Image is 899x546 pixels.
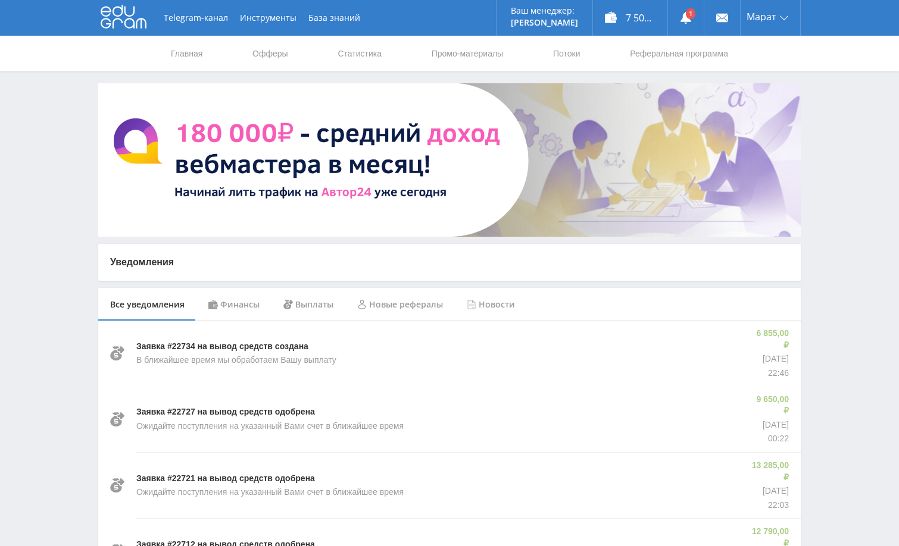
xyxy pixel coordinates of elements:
img: BannerAvtor24 [98,83,801,237]
p: 22:03 [751,500,789,512]
p: [PERSON_NAME] [511,18,578,27]
p: Ожидайте поступления на указанный Вами счет в ближайшее время [136,487,404,498]
p: Заявка #22734 на вывод средств создана [136,341,308,353]
a: Главная [170,36,204,71]
div: Выплаты [271,288,345,321]
div: Все уведомления [98,288,196,321]
div: Новые рефералы [345,288,455,321]
p: 13 285,00 ₽ [751,460,789,483]
p: [DATE] [754,353,789,365]
p: Заявка #22721 на вывод средств одобрена [136,473,315,485]
a: Потоки [552,36,582,71]
p: 00:22 [754,433,789,445]
span: Марат [747,12,776,21]
a: Промо-материалы [430,36,504,71]
p: В ближайшее время мы обработаем Вашу выплату [136,354,336,366]
a: Статистика [336,36,383,71]
p: 22:46 [754,368,789,379]
a: Офферы [251,36,289,71]
div: Новости [455,288,527,321]
p: 6 855,00 ₽ [754,328,789,351]
p: 9 650,00 ₽ [754,394,789,417]
div: Финансы [196,288,271,321]
p: Ожидайте поступления на указанный Вами счет в ближайшее время [136,421,404,432]
p: Ваш менеджер: [511,6,578,15]
a: Реферальная программа [629,36,729,71]
p: Заявка #22727 на вывод средств одобрена [136,406,315,418]
p: [DATE] [751,485,789,497]
p: [DATE] [754,419,789,431]
p: Уведомления [110,256,789,269]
